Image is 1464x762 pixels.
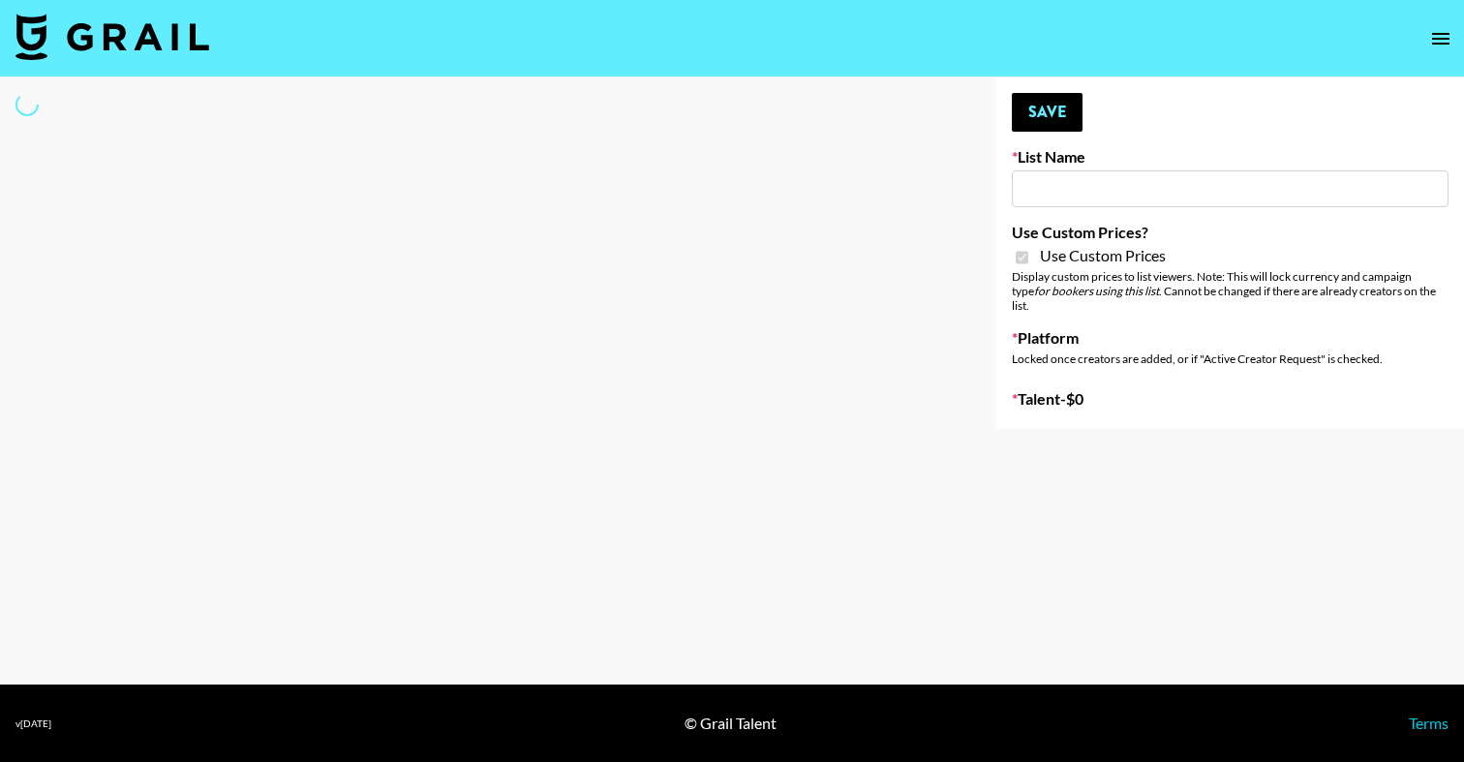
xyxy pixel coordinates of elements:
[15,717,51,730] div: v [DATE]
[1012,269,1449,313] div: Display custom prices to list viewers. Note: This will lock currency and campaign type . Cannot b...
[685,714,777,733] div: © Grail Talent
[1012,147,1449,167] label: List Name
[1421,19,1460,58] button: open drawer
[1040,246,1166,265] span: Use Custom Prices
[1012,328,1449,348] label: Platform
[1012,93,1083,132] button: Save
[1012,223,1449,242] label: Use Custom Prices?
[15,14,209,60] img: Grail Talent
[1012,351,1449,366] div: Locked once creators are added, or if "Active Creator Request" is checked.
[1012,389,1449,409] label: Talent - $ 0
[1034,284,1159,298] em: for bookers using this list
[1409,714,1449,732] a: Terms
